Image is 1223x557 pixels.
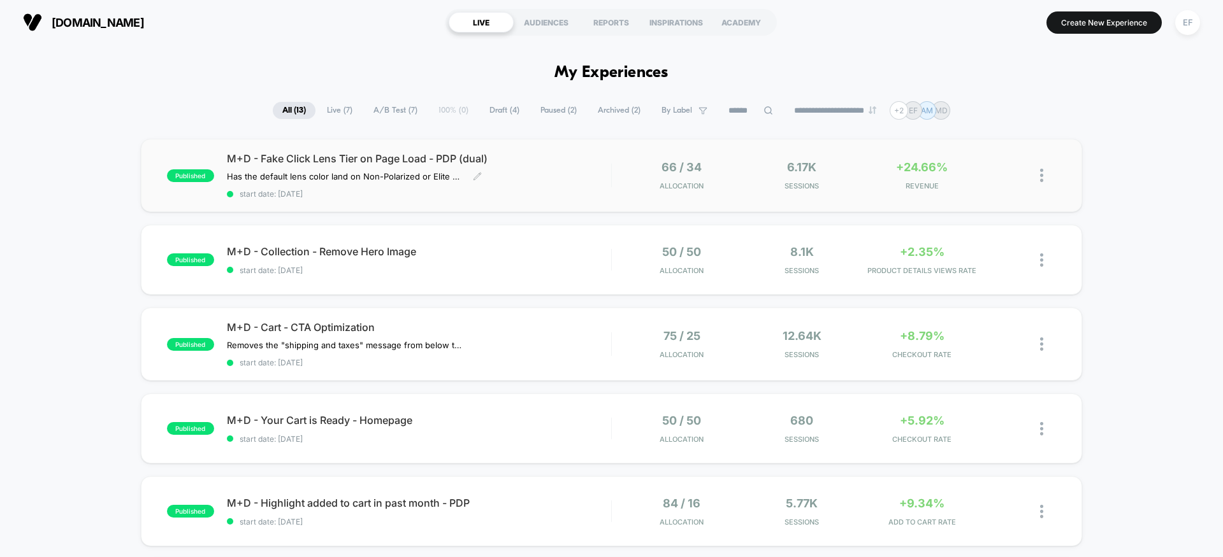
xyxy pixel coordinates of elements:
span: +8.79% [900,329,944,342]
img: close [1040,253,1043,267]
span: Has the default lens color land on Non-Polarized or Elite Polarized to see if that performs bette... [227,171,463,181]
span: start date: [DATE] [227,265,611,275]
span: 12.64k [783,329,821,342]
span: Archived ( 2 ) [588,102,650,119]
span: M+D - Fake Click Lens Tier on Page Load - PDP (dual) [227,152,611,165]
span: A/B Test ( 7 ) [364,102,427,119]
span: By Label [662,106,692,115]
span: 5.77k [786,497,818,510]
span: Allocation [660,181,704,190]
span: Allocation [660,435,704,444]
div: REPORTS [579,12,644,32]
img: close [1040,337,1043,351]
span: Allocation [660,350,704,359]
span: 75 / 25 [663,329,700,342]
span: 50 / 50 [662,414,701,427]
img: close [1040,505,1043,518]
img: close [1040,422,1043,435]
span: M+D - Collection - Remove Hero Image [227,245,611,258]
div: + 2 [890,101,908,120]
span: Sessions [745,350,859,359]
span: +2.35% [900,245,944,258]
span: Sessions [745,435,859,444]
span: Sessions [745,266,859,275]
span: ADD TO CART RATE [865,518,980,526]
span: published [167,169,214,182]
span: Paused ( 2 ) [531,102,586,119]
span: +5.92% [900,414,944,427]
img: close [1040,169,1043,182]
div: LIVE [449,12,514,32]
span: M+D - Highlight added to cart in past month - PDP [227,497,611,509]
div: AUDIENCES [514,12,579,32]
div: EF [1175,10,1200,35]
span: start date: [DATE] [227,358,611,367]
span: published [167,505,214,518]
span: Removes the "shipping and taxes" message from below the CTA and replaces it with message about re... [227,340,463,350]
span: Allocation [660,518,704,526]
span: 50 / 50 [662,245,701,258]
span: PRODUCT DETAILS VIEWS RATE [865,266,980,275]
button: [DOMAIN_NAME] [19,12,148,32]
span: published [167,253,214,266]
p: MD [935,106,948,115]
span: +24.66% [896,160,948,174]
span: +9.34% [899,497,944,510]
span: REVENUE [865,181,980,190]
span: Sessions [745,518,859,526]
span: M+D - Your Cart is Ready - Homepage [227,414,611,427]
p: EF [909,106,918,115]
span: All ( 13 ) [273,102,315,119]
span: published [167,338,214,351]
h1: My Experiences [554,64,669,82]
span: Allocation [660,266,704,275]
span: 8.1k [790,245,814,258]
span: [DOMAIN_NAME] [52,16,144,29]
span: start date: [DATE] [227,189,611,199]
img: Visually logo [23,13,42,32]
span: M+D - Cart - CTA Optimization [227,321,611,334]
span: 6.17k [787,160,816,174]
span: 680 [790,414,813,427]
span: Sessions [745,181,859,190]
div: ACADEMY [709,12,774,32]
span: CHECKOUT RATE [865,435,980,444]
span: 66 / 34 [662,160,702,174]
span: start date: [DATE] [227,517,611,526]
span: Draft ( 4 ) [480,102,529,119]
button: Create New Experience [1046,11,1162,34]
span: CHECKOUT RATE [865,350,980,359]
p: AM [921,106,933,115]
button: EF [1171,10,1204,36]
img: end [869,106,876,114]
span: 84 / 16 [663,497,700,510]
span: published [167,422,214,435]
span: Live ( 7 ) [317,102,362,119]
span: start date: [DATE] [227,434,611,444]
div: INSPIRATIONS [644,12,709,32]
